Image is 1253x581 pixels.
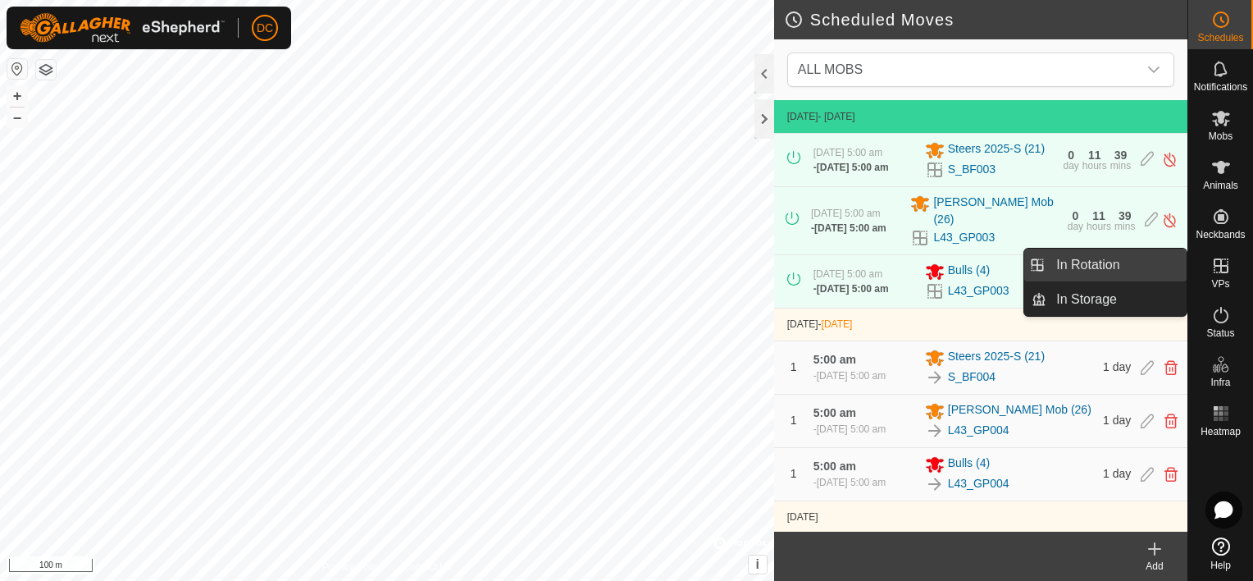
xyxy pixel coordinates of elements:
[791,53,1137,86] span: ALL MOBS
[787,318,818,330] span: [DATE]
[1068,149,1074,161] div: 0
[948,282,1009,300] a: L43_GP003
[925,421,945,441] img: To
[948,140,1045,160] span: Steers 2025-S (21)
[948,161,996,178] a: S_BF003
[948,455,990,474] span: Bulls (4)
[1087,222,1111,231] div: hours
[257,20,273,37] span: DC
[813,160,889,175] div: -
[817,370,886,382] span: [DATE] 5:00 am
[818,318,853,330] span: -
[1122,559,1187,574] div: Add
[1073,210,1079,222] div: 0
[1088,149,1101,161] div: 11
[813,268,882,280] span: [DATE] 5:00 am
[948,422,1009,439] a: L43_GP004
[948,368,996,386] a: S_BF004
[813,406,856,419] span: 5:00 am
[791,467,797,480] span: 1
[813,460,856,473] span: 5:00 am
[811,208,880,219] span: [DATE] 5:00 am
[1103,414,1131,427] span: 1 day
[1110,161,1131,171] div: mins
[1056,290,1117,309] span: In Storage
[925,368,945,387] img: To
[818,111,855,122] span: - [DATE]
[817,477,886,488] span: [DATE] 5:00 am
[791,360,797,373] span: 1
[1162,151,1178,168] img: Turn off schedule move
[1024,283,1187,316] li: In Storage
[1206,328,1234,338] span: Status
[948,348,1045,368] span: Steers 2025-S (21)
[1210,560,1231,570] span: Help
[1024,249,1187,281] li: In Rotation
[813,281,889,296] div: -
[933,194,1057,228] span: [PERSON_NAME] Mob (26)
[403,560,452,574] a: Contact Us
[1210,377,1230,387] span: Infra
[814,222,886,234] span: [DATE] 5:00 am
[1114,149,1128,161] div: 39
[925,474,945,494] img: To
[1194,82,1247,92] span: Notifications
[813,422,886,437] div: -
[20,13,225,43] img: Gallagher Logo
[813,353,856,366] span: 5:00 am
[1119,210,1132,222] div: 39
[36,60,56,80] button: Map Layers
[813,368,886,383] div: -
[322,560,384,574] a: Privacy Policy
[817,423,886,435] span: [DATE] 5:00 am
[7,86,27,106] button: +
[813,475,886,490] div: -
[1103,360,1131,373] span: 1 day
[1063,161,1078,171] div: day
[1197,33,1243,43] span: Schedules
[1137,53,1170,86] div: dropdown trigger
[1103,467,1131,480] span: 1 day
[749,556,767,574] button: i
[1201,427,1241,437] span: Heatmap
[798,62,863,76] span: ALL MOBS
[1188,531,1253,577] a: Help
[948,475,1009,492] a: L43_GP004
[1046,283,1187,316] a: In Storage
[787,511,818,523] span: [DATE]
[1203,181,1238,190] span: Animals
[948,401,1091,421] span: [PERSON_NAME] Mob (26)
[1162,212,1178,229] img: Turn off schedule move
[1046,249,1187,281] a: In Rotation
[7,108,27,127] button: –
[784,10,1187,30] h2: Scheduled Moves
[7,59,27,79] button: Reset Map
[817,162,889,173] span: [DATE] 5:00 am
[822,318,853,330] span: [DATE]
[1056,255,1119,275] span: In Rotation
[1114,222,1135,231] div: mins
[933,229,995,246] a: L43_GP003
[817,283,889,295] span: [DATE] 5:00 am
[791,414,797,427] span: 1
[1196,230,1245,240] span: Neckbands
[1211,279,1229,289] span: VPs
[1068,222,1083,231] div: day
[1209,131,1232,141] span: Mobs
[813,147,882,158] span: [DATE] 5:00 am
[811,221,886,236] div: -
[756,557,759,571] span: i
[1082,161,1107,171] div: hours
[1092,210,1105,222] div: 11
[948,262,990,281] span: Bulls (4)
[787,111,818,122] span: [DATE]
